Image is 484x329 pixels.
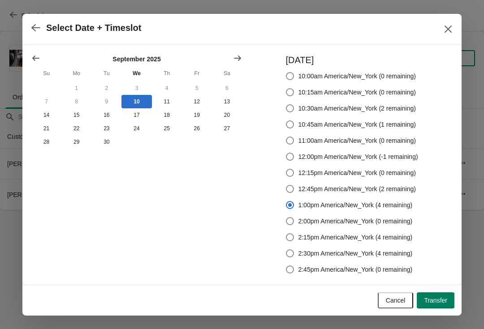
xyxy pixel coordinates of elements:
[298,120,416,129] span: 10:45am America/New_York (1 remaining)
[121,122,151,135] button: Wednesday September 24 2025
[417,292,454,308] button: Transfer
[298,201,412,209] span: 1:00pm America/New_York (4 remaining)
[31,95,61,108] button: Sunday September 7 2025
[298,184,416,193] span: 12:45pm America/New_York (2 remaining)
[61,81,91,95] button: Monday September 1 2025
[212,95,242,108] button: Saturday September 13 2025
[229,50,246,66] button: Show next month, October 2025
[91,65,121,81] th: Tuesday
[31,122,61,135] button: Sunday September 21 2025
[298,136,416,145] span: 11:00am America/New_York (0 remaining)
[378,292,414,308] button: Cancel
[152,65,182,81] th: Thursday
[121,95,151,108] button: Today Wednesday September 10 2025
[182,81,212,95] button: Friday September 5 2025
[182,65,212,81] th: Friday
[298,217,412,226] span: 2:00pm America/New_York (0 remaining)
[91,135,121,149] button: Tuesday September 30 2025
[424,297,447,304] span: Transfer
[298,104,416,113] span: 10:30am America/New_York (2 remaining)
[91,95,121,108] button: Tuesday September 9 2025
[91,122,121,135] button: Tuesday September 23 2025
[212,65,242,81] th: Saturday
[152,108,182,122] button: Thursday September 18 2025
[46,23,142,33] h2: Select Date + Timeslot
[212,122,242,135] button: Saturday September 27 2025
[28,50,44,66] button: Show previous month, August 2025
[152,81,182,95] button: Thursday September 4 2025
[182,122,212,135] button: Friday September 26 2025
[91,81,121,95] button: Tuesday September 2 2025
[121,65,151,81] th: Wednesday
[61,135,91,149] button: Monday September 29 2025
[298,249,412,258] span: 2:30pm America/New_York (4 remaining)
[298,168,416,177] span: 12:15pm America/New_York (0 remaining)
[31,65,61,81] th: Sunday
[152,122,182,135] button: Thursday September 25 2025
[386,297,406,304] span: Cancel
[61,65,91,81] th: Monday
[298,88,416,97] span: 10:15am America/New_York (0 remaining)
[298,265,412,274] span: 2:45pm America/New_York (0 remaining)
[31,108,61,122] button: Sunday September 14 2025
[285,54,418,66] h3: [DATE]
[91,108,121,122] button: Tuesday September 16 2025
[121,81,151,95] button: Wednesday September 3 2025
[298,152,418,161] span: 12:00pm America/New_York (-1 remaining)
[182,108,212,122] button: Friday September 19 2025
[61,122,91,135] button: Monday September 22 2025
[61,95,91,108] button: Monday September 8 2025
[61,108,91,122] button: Monday September 15 2025
[182,95,212,108] button: Friday September 12 2025
[121,108,151,122] button: Wednesday September 17 2025
[212,108,242,122] button: Saturday September 20 2025
[298,72,416,81] span: 10:00am America/New_York (0 remaining)
[152,95,182,108] button: Thursday September 11 2025
[440,21,456,37] button: Close
[31,135,61,149] button: Sunday September 28 2025
[298,233,412,242] span: 2:15pm America/New_York (4 remaining)
[212,81,242,95] button: Saturday September 6 2025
